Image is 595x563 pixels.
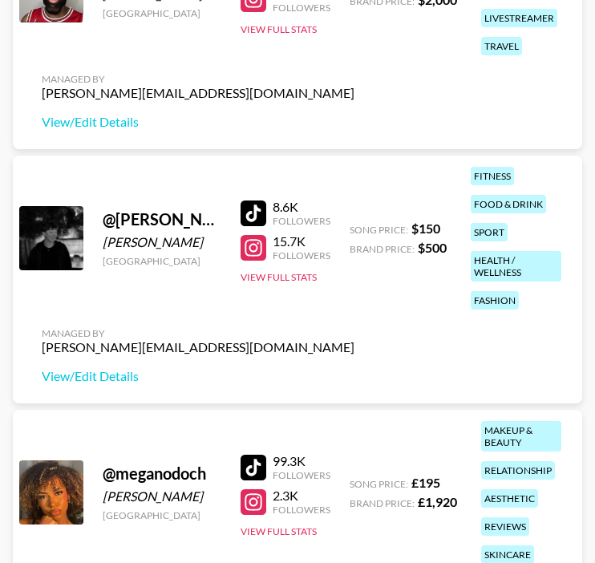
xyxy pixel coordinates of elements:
div: Followers [273,469,330,481]
strong: $ 150 [411,221,440,236]
div: livestreamer [481,9,557,27]
div: [GEOGRAPHIC_DATA] [103,509,221,521]
div: [PERSON_NAME] [103,488,221,504]
div: 8.6K [273,199,330,215]
div: relationship [481,461,555,480]
button: View Full Stats [241,271,317,283]
div: [PERSON_NAME][EMAIL_ADDRESS][DOMAIN_NAME] [42,85,354,101]
a: View/Edit Details [42,114,354,130]
div: Managed By [42,327,354,339]
button: View Full Stats [241,23,317,35]
div: [PERSON_NAME][EMAIL_ADDRESS][DOMAIN_NAME] [42,339,354,355]
div: @ [PERSON_NAME].jovenin [103,209,221,229]
div: Followers [273,249,330,261]
div: [GEOGRAPHIC_DATA] [103,7,221,19]
span: Song Price: [350,224,408,236]
span: Brand Price: [350,243,415,255]
div: [GEOGRAPHIC_DATA] [103,255,221,267]
div: fashion [471,291,519,310]
strong: $ 500 [418,240,447,255]
div: sport [471,223,508,241]
div: food & drink [471,195,546,213]
a: View/Edit Details [42,368,354,384]
div: makeup & beauty [481,421,561,452]
div: 2.3K [273,488,330,504]
button: View Full Stats [241,525,317,537]
strong: £ 195 [411,475,440,490]
div: 15.7K [273,233,330,249]
strong: £ 1,920 [418,494,457,509]
div: travel [481,37,522,55]
div: reviews [481,517,529,536]
span: Brand Price: [350,497,415,509]
span: Song Price: [350,478,408,490]
div: Followers [273,215,330,227]
div: @ meganodoch [103,464,221,484]
div: 99.3K [273,453,330,469]
div: Followers [273,2,330,14]
div: Managed By [42,73,354,85]
div: Followers [273,504,330,516]
div: fitness [471,167,514,185]
div: [PERSON_NAME] [103,234,221,250]
div: health / wellness [471,251,561,281]
div: aesthetic [481,489,538,508]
